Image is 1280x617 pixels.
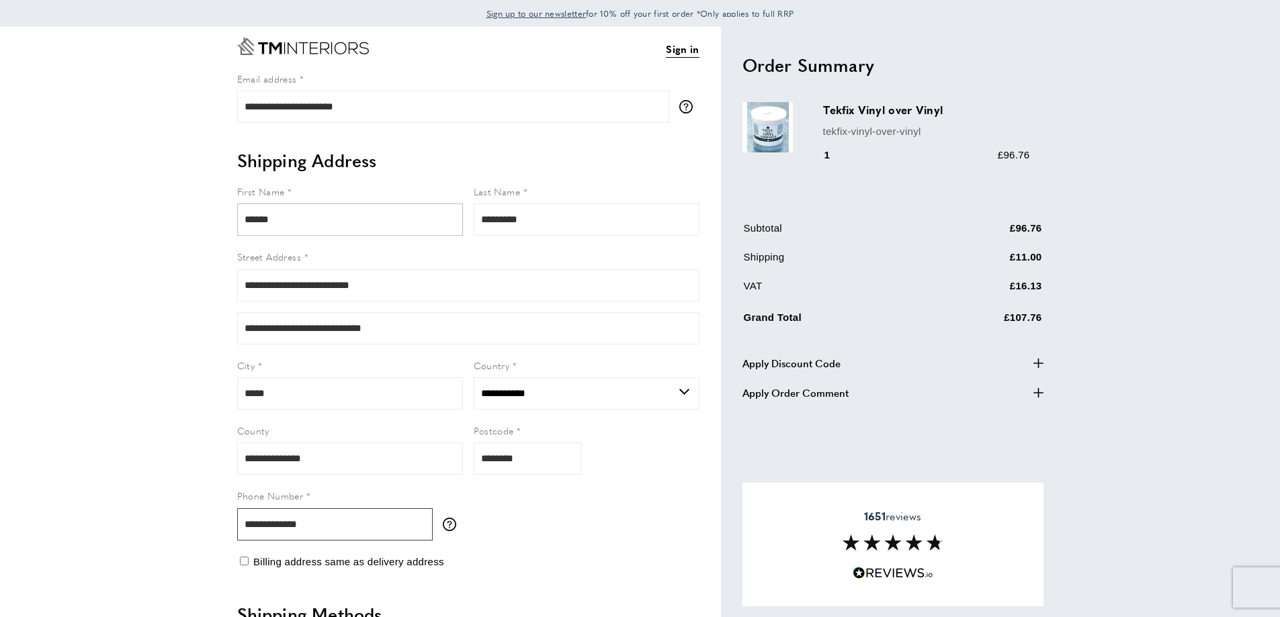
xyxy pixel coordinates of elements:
span: £96.76 [998,149,1030,160]
span: Phone Number [237,489,304,502]
div: 1 [823,147,849,163]
span: City [237,359,255,372]
td: £11.00 [925,249,1042,275]
td: VAT [744,278,924,304]
a: Sign up to our newsletter [486,7,587,20]
td: Subtotal [744,220,924,246]
span: Apply Discount Code [742,355,841,371]
span: Billing address same as delivery address [253,556,444,567]
h3: Tekfix Vinyl over Vinyl [823,102,1030,117]
button: More information [443,518,463,531]
p: tekfix-vinyl-over-vinyl [823,124,1030,140]
span: Postcode [474,424,514,437]
h2: Order Summary [742,53,1043,77]
span: Last Name [474,185,521,198]
span: for 10% off your first order *Only applies to full RRP [486,7,794,19]
span: Apply Order Comment [742,385,849,401]
td: Shipping [744,249,924,275]
input: Billing address same as delivery address [240,557,249,565]
img: Reviews section [843,534,943,551]
span: Sign up to our newsletter [486,7,587,19]
td: Grand Total [744,307,924,336]
td: £16.13 [925,278,1042,304]
a: Go to Home page [237,38,369,55]
strong: 1651 [864,508,886,524]
button: More information [679,100,699,113]
td: £107.76 [925,307,1042,336]
span: First Name [237,185,285,198]
span: County [237,424,269,437]
span: Email address [237,72,297,85]
span: Street Address [237,250,302,263]
a: Sign in [666,41,699,58]
img: Reviews.io 5 stars [853,567,933,579]
span: Country [474,359,510,372]
h2: Shipping Address [237,148,699,173]
img: Tekfix Vinyl over Vinyl [742,102,793,152]
td: £96.76 [925,220,1042,246]
span: reviews [864,510,921,523]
